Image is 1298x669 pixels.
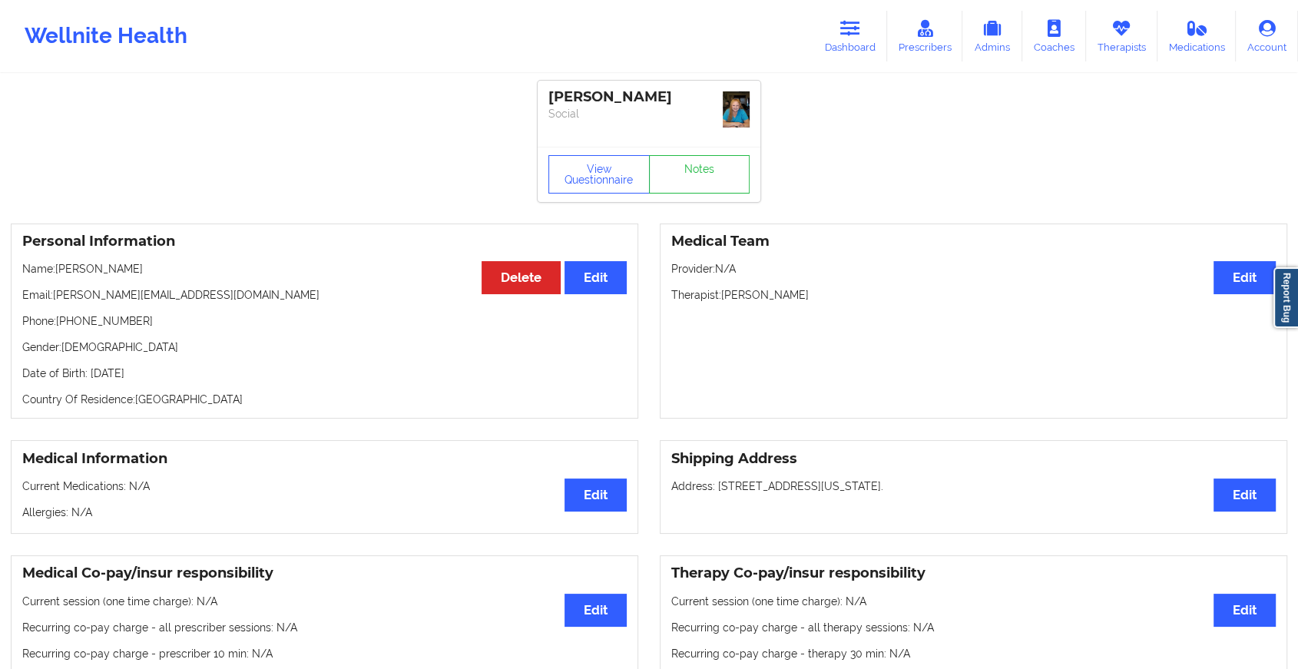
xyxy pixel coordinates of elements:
p: Social [548,106,750,121]
p: Name: [PERSON_NAME] [22,261,627,277]
p: Allergies: N/A [22,505,627,520]
p: Gender: [DEMOGRAPHIC_DATA] [22,339,627,355]
h3: Medical Co-pay/insur responsibility [22,565,627,582]
p: Recurring co-pay charge - all prescriber sessions : N/A [22,620,627,635]
a: Admins [962,11,1022,61]
a: Report Bug [1273,267,1298,328]
div: [PERSON_NAME] [548,88,750,106]
p: Country Of Residence: [GEOGRAPHIC_DATA] [22,392,627,407]
p: Address: [STREET_ADDRESS][US_STATE]. [671,479,1276,494]
h3: Therapy Co-pay/insur responsibility [671,565,1276,582]
h3: Medical Team [671,233,1276,250]
p: Current session (one time charge): N/A [671,594,1276,609]
p: Email: [PERSON_NAME][EMAIL_ADDRESS][DOMAIN_NAME] [22,287,627,303]
p: Current Medications: N/A [22,479,627,494]
a: Prescribers [887,11,963,61]
a: Account [1236,11,1298,61]
a: Dashboard [813,11,887,61]
p: Therapist: [PERSON_NAME] [671,287,1276,303]
p: Current session (one time charge): N/A [22,594,627,609]
a: Medications [1157,11,1237,61]
p: Provider: N/A [671,261,1276,277]
button: Edit [565,261,627,294]
h3: Medical Information [22,450,627,468]
h3: Shipping Address [671,450,1276,468]
button: Edit [1214,594,1276,627]
button: Edit [565,479,627,512]
a: Notes [649,155,750,194]
button: Edit [1214,479,1276,512]
a: Therapists [1086,11,1157,61]
button: View Questionnaire [548,155,650,194]
p: Date of Birth: [DATE] [22,366,627,381]
p: Phone: [PHONE_NUMBER] [22,313,627,329]
button: Edit [565,594,627,627]
a: Coaches [1022,11,1086,61]
p: Recurring co-pay charge - therapy 30 min : N/A [671,646,1276,661]
button: Edit [1214,261,1276,294]
h3: Personal Information [22,233,627,250]
p: Recurring co-pay charge - all therapy sessions : N/A [671,620,1276,635]
button: Delete [482,261,561,294]
img: 26d7da83-3dab-4cc7-a19f-e61ba41d8da2_03317ae7-c733-468d-bcf1-213ff8d455c31000003563.jpg [723,91,750,128]
p: Recurring co-pay charge - prescriber 10 min : N/A [22,646,627,661]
